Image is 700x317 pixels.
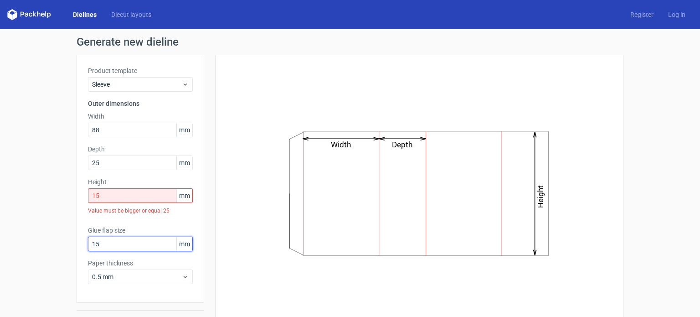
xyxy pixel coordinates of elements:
a: Log in [661,10,693,19]
a: Register [623,10,661,19]
span: Sleeve [92,80,182,89]
div: Value must be bigger or equal 25 [88,203,193,218]
h1: Generate new dieline [77,36,623,47]
h3: Outer dimensions [88,99,193,108]
span: mm [176,237,192,251]
span: 0.5 mm [92,272,182,281]
label: Glue flap size [88,226,193,235]
span: mm [176,156,192,170]
label: Product template [88,66,193,75]
text: Height [536,185,546,208]
span: mm [176,123,192,137]
label: Height [88,177,193,187]
label: Paper thickness [88,259,193,268]
label: Width [88,112,193,121]
text: Width [331,140,351,149]
a: Dielines [66,10,104,19]
text: Depth [392,140,413,149]
span: mm [176,189,192,203]
a: Diecut layouts [104,10,159,19]
label: Depth [88,145,193,154]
